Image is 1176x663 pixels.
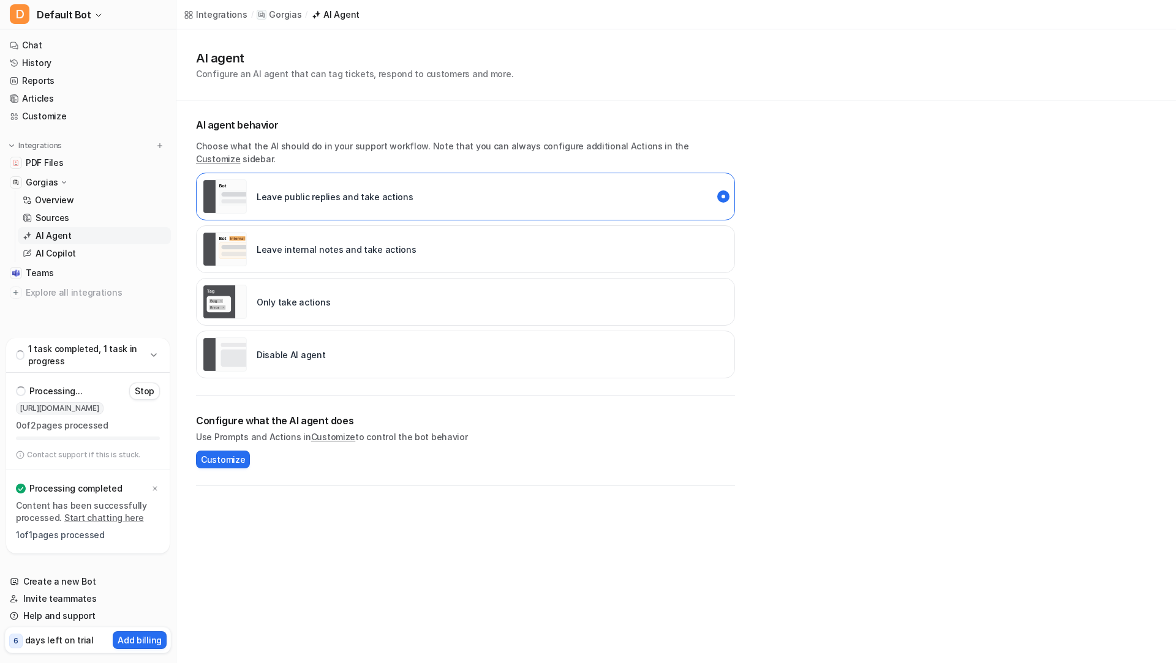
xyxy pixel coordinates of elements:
[5,72,171,89] a: Reports
[16,419,160,432] p: 0 of 2 pages processed
[184,8,247,21] a: Integrations
[5,37,171,54] a: Chat
[196,154,240,164] a: Customize
[257,348,326,361] p: Disable AI agent
[12,159,20,167] img: PDF Files
[203,232,247,266] img: Leave internal notes and take actions
[5,264,171,282] a: TeamsTeams
[203,285,247,319] img: Only take actions
[28,343,148,367] p: 1 task completed, 1 task in progress
[64,512,144,523] a: Start chatting here
[305,9,307,20] span: /
[196,67,513,80] p: Configure an AI agent that can tag tickets, respond to customers and more.
[16,402,104,414] span: [URL][DOMAIN_NAME]
[196,225,735,273] div: live::internal_reply
[16,500,160,524] p: Content has been successfully processed.
[37,6,91,23] span: Default Bot
[29,385,82,397] p: Processing...
[135,385,154,397] p: Stop
[18,192,171,209] a: Overview
[12,179,20,186] img: Gorgias
[5,90,171,107] a: Articles
[18,245,171,262] a: AI Copilot
[311,8,360,21] a: AI Agent
[18,209,171,227] a: Sources
[251,9,254,20] span: /
[196,8,247,21] div: Integrations
[203,337,247,372] img: Disable AI agent
[118,634,162,646] p: Add billing
[5,573,171,590] a: Create a new Bot
[196,331,735,378] div: paused::disabled
[323,8,360,21] div: AI Agent
[26,176,58,189] p: Gorgias
[26,157,63,169] span: PDF Files
[12,269,20,277] img: Teams
[196,118,735,132] p: AI agent behavior
[257,190,413,203] p: Leave public replies and take actions
[269,9,301,21] p: Gorgias
[196,140,735,165] p: Choose what the AI should do in your support workflow. Note that you can always configure additio...
[196,451,250,468] button: Customize
[10,287,22,299] img: explore all integrations
[5,54,171,72] a: History
[257,9,301,21] a: Gorgias
[196,278,735,326] div: live::disabled
[10,4,29,24] span: D
[13,635,18,646] p: 6
[26,267,54,279] span: Teams
[36,230,72,242] p: AI Agent
[196,173,735,220] div: live::external_reply
[196,413,735,428] h2: Configure what the AI agent does
[5,108,171,125] a: Customize
[196,49,513,67] h1: AI agent
[156,141,164,150] img: menu_add.svg
[26,283,166,302] span: Explore all integrations
[257,296,330,309] p: Only take actions
[27,450,140,460] p: Contact support if this is stuck.
[16,529,160,541] p: 1 of 1 pages processed
[311,432,355,442] a: Customize
[201,453,245,466] span: Customize
[257,243,417,256] p: Leave internal notes and take actions
[36,212,69,224] p: Sources
[18,141,62,151] p: Integrations
[18,227,171,244] a: AI Agent
[5,590,171,607] a: Invite teammates
[25,634,94,646] p: days left on trial
[129,383,160,400] button: Stop
[36,247,76,260] p: AI Copilot
[7,141,16,150] img: expand menu
[196,430,735,443] p: Use Prompts and Actions in to control the bot behavior
[113,631,167,649] button: Add billing
[35,194,74,206] p: Overview
[5,607,171,624] a: Help and support
[29,482,122,495] p: Processing completed
[5,284,171,301] a: Explore all integrations
[203,179,247,214] img: Leave public replies and take actions
[5,140,66,152] button: Integrations
[5,154,171,171] a: PDF FilesPDF Files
